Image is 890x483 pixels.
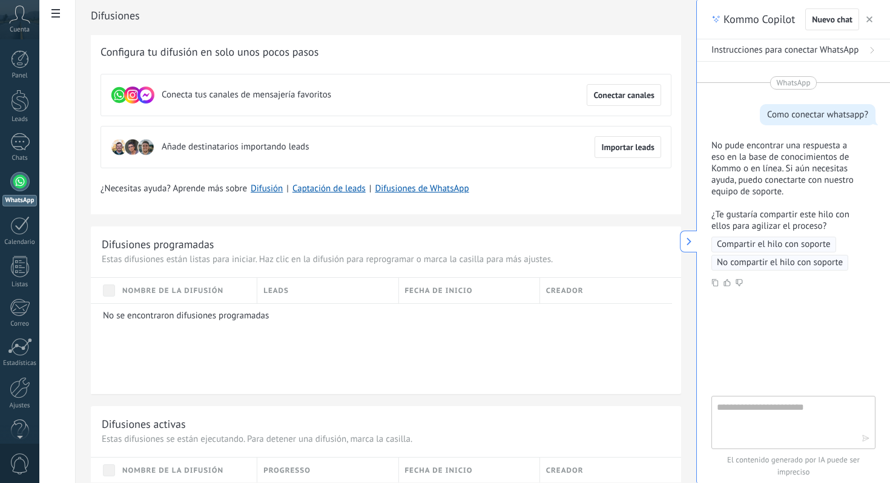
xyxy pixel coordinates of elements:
[124,139,141,156] img: leadIcon
[2,281,38,289] div: Listas
[102,417,186,431] div: Difusiones activas
[162,89,331,101] span: Conecta tus canales de mensajería favoritos
[2,154,38,162] div: Chats
[593,91,654,99] span: Conectar canales
[292,183,366,194] a: Captación de leads
[101,183,247,195] span: ¿Necesitas ayuda? Aprende más sobre
[546,285,584,297] span: Creador
[405,285,473,297] span: Fecha de inicio
[122,285,223,297] span: Nombre de la difusión
[103,310,664,321] p: No se encontraron difusiones programadas
[812,15,852,24] span: Nuevo chat
[251,183,283,194] a: Difusión
[91,4,681,28] h2: Difusiones
[137,139,154,156] img: leadIcon
[724,12,795,27] span: Kommo Copilot
[162,141,309,153] span: Añade destinatarios importando leads
[601,143,654,151] span: Importar leads
[587,84,661,106] button: Conectar canales
[102,433,670,445] p: Estas difusiones se están ejecutando. Para detener una difusión, marca la casilla.
[546,465,584,476] span: Creador
[2,238,38,246] div: Calendario
[101,45,318,59] span: Configura tu difusión en solo unos pocos pasos
[2,116,38,123] div: Leads
[101,183,671,195] div: | |
[263,465,311,476] span: Progresso
[263,285,289,297] span: Leads
[405,465,473,476] span: Fecha de inicio
[711,44,859,56] span: Instrucciones para conectar WhatsApp
[111,139,128,156] img: leadIcon
[711,255,848,271] button: No compartir el hilo con soporte
[375,183,469,194] a: Difusiones de WhatsApp
[2,402,38,410] div: Ajustes
[711,209,861,232] p: ¿Te gustaría compartir este hilo con ellos para agilizar el proceso?
[595,136,661,158] button: Importar leads
[2,72,38,80] div: Panel
[711,454,875,478] span: El contenido generado por IA puede ser impreciso
[122,465,223,476] span: Nombre de la difusión
[10,26,30,34] span: Cuenta
[2,320,38,328] div: Correo
[2,360,38,367] div: Estadísticas
[697,39,890,62] button: Instrucciones para conectar WhatsApp
[102,254,670,265] p: Estas difusiones están listas para iniciar. Haz clic en la difusión para reprogramar o marca la c...
[2,195,37,206] div: WhatsApp
[717,257,843,269] span: No compartir el hilo con soporte
[777,77,811,89] span: WhatsApp
[767,109,868,120] div: Como conectar whatsapp?
[711,140,861,197] p: No pude encontrar una respuesta a eso en la base de conocimientos de Kommo o en línea. Si aún nec...
[711,237,836,252] button: Compartir el hilo con soporte
[102,237,214,251] div: Difusiones programadas
[717,238,831,251] span: Compartir el hilo con soporte
[805,8,859,30] button: Nuevo chat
